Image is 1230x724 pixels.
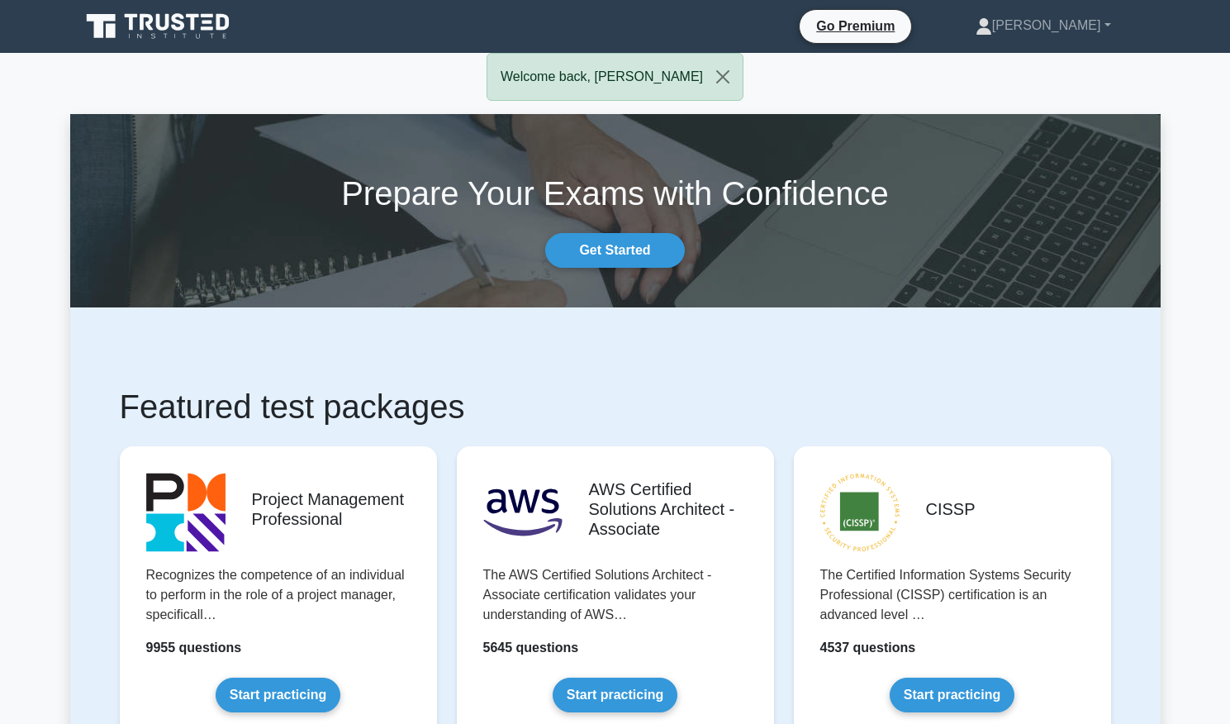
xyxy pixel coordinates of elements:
a: [PERSON_NAME] [936,9,1151,42]
button: Close [703,54,743,100]
h1: Featured test packages [120,387,1111,426]
h1: Prepare Your Exams with Confidence [70,174,1161,213]
a: Start practicing [890,678,1014,712]
a: Start practicing [553,678,677,712]
a: Start practicing [216,678,340,712]
a: Go Premium [806,16,905,36]
div: Welcome back, [PERSON_NAME] [487,53,743,101]
a: Get Started [545,233,684,268]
